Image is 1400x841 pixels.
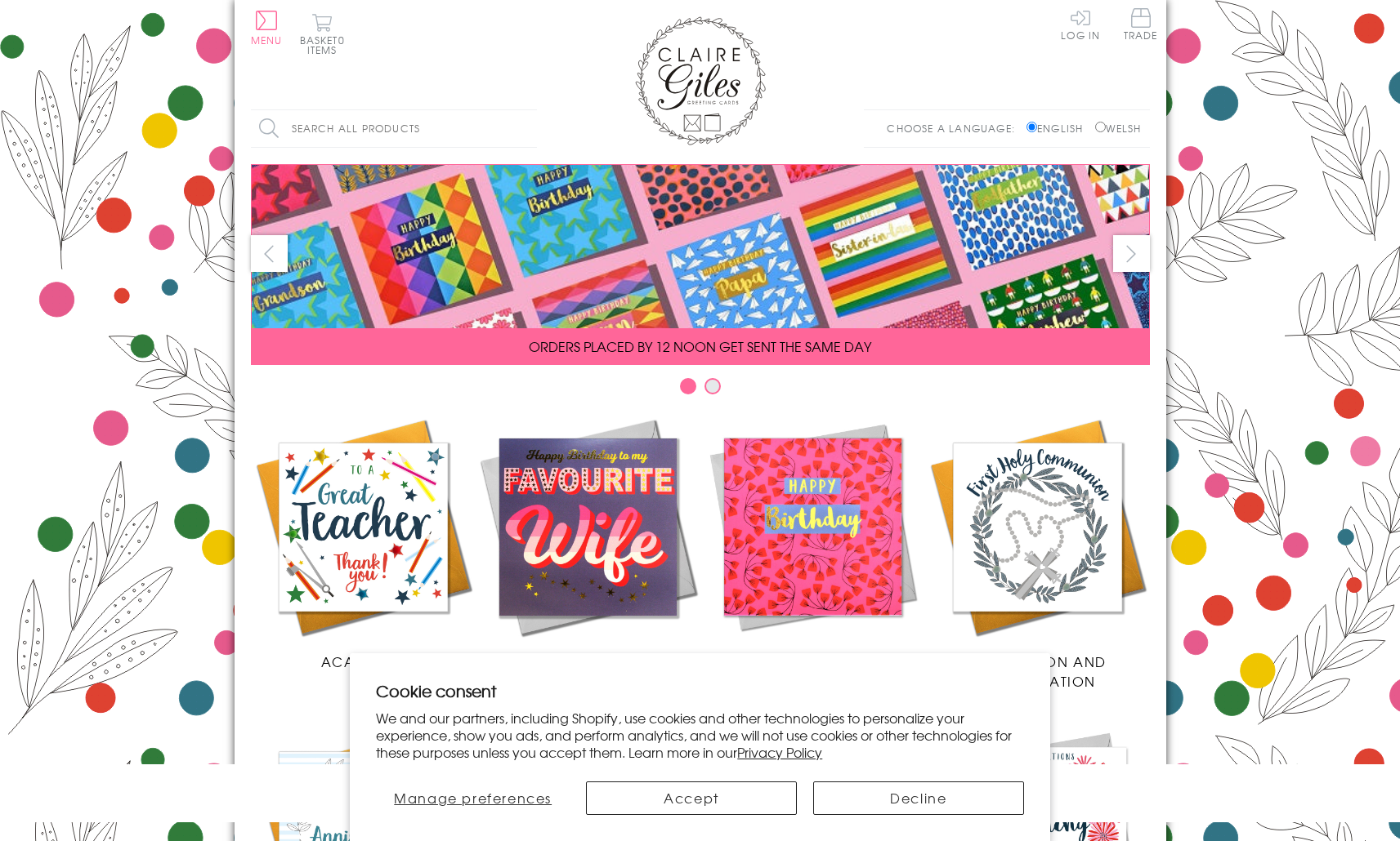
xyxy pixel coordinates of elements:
[251,33,283,47] span: Menu
[1124,8,1158,43] a: Trade
[476,415,700,671] a: New Releases
[321,652,405,671] span: Academic
[1027,122,1037,132] input: English
[1124,8,1158,40] span: Trade
[251,110,537,147] input: Search all products
[1061,8,1100,40] a: Log In
[1113,235,1150,272] button: next
[394,788,552,808] span: Manage preferences
[251,11,283,45] button: Menu
[1095,121,1142,136] label: Welsh
[376,710,1024,760] p: We and our partners, including Shopify, use cookies and other technologies to personalize your ex...
[700,415,925,671] a: Birthdays
[586,781,797,815] button: Accept
[737,742,822,762] a: Privacy Policy
[376,679,1024,702] h2: Cookie consent
[251,377,1150,403] div: Carousel Pagination
[300,13,345,55] button: Basket0 items
[376,781,570,815] button: Manage preferences
[968,652,1107,691] span: Communion and Confirmation
[680,378,696,394] button: Carousel Page 1 (Current Slide)
[813,781,1024,815] button: Decline
[1027,121,1091,136] label: English
[307,33,345,57] span: 0 items
[1095,122,1106,132] input: Welsh
[887,121,1023,136] p: Choose a language:
[773,652,852,671] span: Birthdays
[925,415,1150,691] a: Communion and Confirmation
[251,415,476,671] a: Academic
[521,110,537,147] input: Search
[704,378,721,394] button: Carousel Page 2
[635,16,766,145] img: Claire Giles Greetings Cards
[251,235,288,272] button: prev
[534,652,641,671] span: New Releases
[529,336,871,356] span: ORDERS PLACED BY 12 NOON GET SENT THE SAME DAY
